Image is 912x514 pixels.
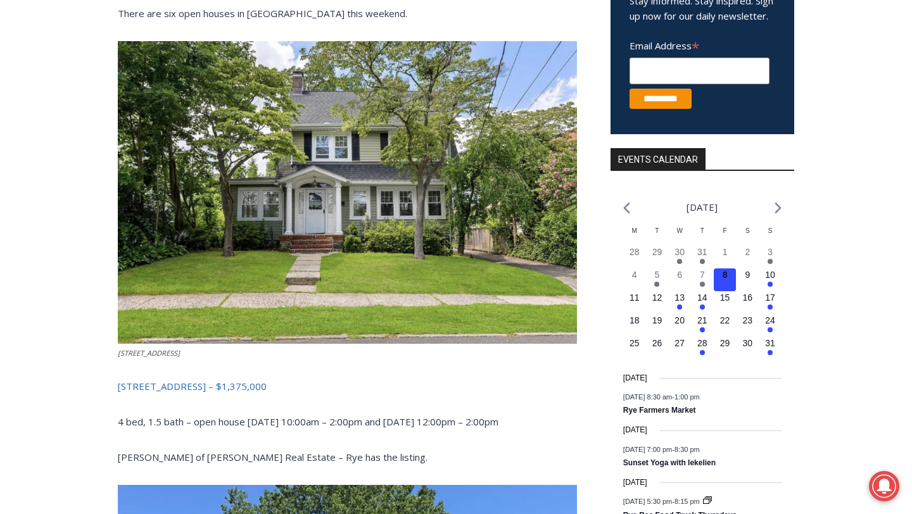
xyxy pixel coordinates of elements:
[714,337,737,360] button: 29
[646,226,669,246] div: Tuesday
[691,268,714,291] button: 7 Has events
[652,292,662,303] time: 12
[768,282,773,287] em: Has events
[768,327,773,332] em: Has events
[646,291,669,314] button: 12
[623,458,716,468] a: Sunset Yoga with Iekelien
[714,246,737,268] button: 1
[118,348,577,359] figcaption: [STREET_ADDRESS]
[632,270,637,280] time: 4
[674,292,685,303] time: 13
[118,7,407,20] span: There are six open houses in [GEOGRAPHIC_DATA] this weekend.
[118,41,577,344] img: 15 Roosevelt Avenue, Rye
[668,246,691,268] button: 30 Has events
[759,246,782,268] button: 3 Has events
[745,270,750,280] time: 9
[623,498,672,505] span: [DATE] 5:30 pm
[743,292,753,303] time: 16
[714,314,737,337] button: 22
[623,445,700,453] time: -
[700,304,705,310] em: Has events
[768,259,773,264] em: Has events
[674,393,700,401] span: 1:00 pm
[720,338,730,348] time: 29
[611,148,706,170] h2: Events Calendar
[623,246,646,268] button: 28
[674,338,685,348] time: 27
[630,247,640,257] time: 28
[668,226,691,246] div: Wednesday
[646,268,669,291] button: 5 Has events
[623,291,646,314] button: 11
[623,424,647,436] time: [DATE]
[676,227,682,234] span: W
[630,338,640,348] time: 25
[677,259,682,264] em: Has events
[118,380,267,392] span: [STREET_ADDRESS] – $1,375,000
[765,270,775,280] time: 10
[668,314,691,337] button: 20
[623,314,646,337] button: 18
[668,268,691,291] button: 6
[714,291,737,314] button: 15
[697,338,707,348] time: 28
[652,247,662,257] time: 29
[697,247,707,257] time: 31
[759,314,782,337] button: 24 Has events
[655,270,660,280] time: 5
[668,337,691,360] button: 27
[118,451,427,463] span: [PERSON_NAME] of [PERSON_NAME] Real Estate – Rye has the listing.
[654,282,659,287] em: Has events
[646,314,669,337] button: 19
[630,33,769,56] label: Email Address
[623,202,630,214] a: Previous month
[632,227,637,234] span: M
[723,270,728,280] time: 8
[646,246,669,268] button: 29
[768,247,773,257] time: 3
[623,445,672,453] span: [DATE] 7:00 pm
[697,292,707,303] time: 14
[677,270,682,280] time: 6
[736,268,759,291] button: 9
[765,338,775,348] time: 31
[623,268,646,291] button: 4
[623,372,647,384] time: [DATE]
[674,498,700,505] span: 8:15 pm
[736,226,759,246] div: Saturday
[623,406,696,416] a: Rye Farmers Market
[623,477,647,489] time: [DATE]
[646,337,669,360] button: 26
[745,227,750,234] span: S
[652,338,662,348] time: 26
[668,291,691,314] button: 13 Has events
[674,445,700,453] span: 8:30 pm
[674,315,685,325] time: 20
[697,315,707,325] time: 21
[765,315,775,325] time: 24
[775,202,782,214] a: Next month
[630,292,640,303] time: 11
[691,337,714,360] button: 28 Has events
[691,226,714,246] div: Thursday
[623,498,702,505] time: -
[743,315,753,325] time: 23
[674,247,685,257] time: 30
[768,304,773,310] em: Has events
[736,314,759,337] button: 23
[623,226,646,246] div: Monday
[723,227,727,234] span: F
[736,337,759,360] button: 30
[765,292,775,303] time: 17
[700,270,705,280] time: 7
[700,282,705,287] em: Has events
[623,337,646,360] button: 25
[630,315,640,325] time: 18
[736,291,759,314] button: 16
[118,415,498,428] span: 4 bed, 1.5 bath – open house [DATE] 10:00am – 2:00pm and [DATE] 12:00pm – 2:00pm
[623,393,700,401] time: -
[759,268,782,291] button: 10 Has events
[720,315,730,325] time: 22
[677,304,682,310] em: Has events
[743,338,753,348] time: 30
